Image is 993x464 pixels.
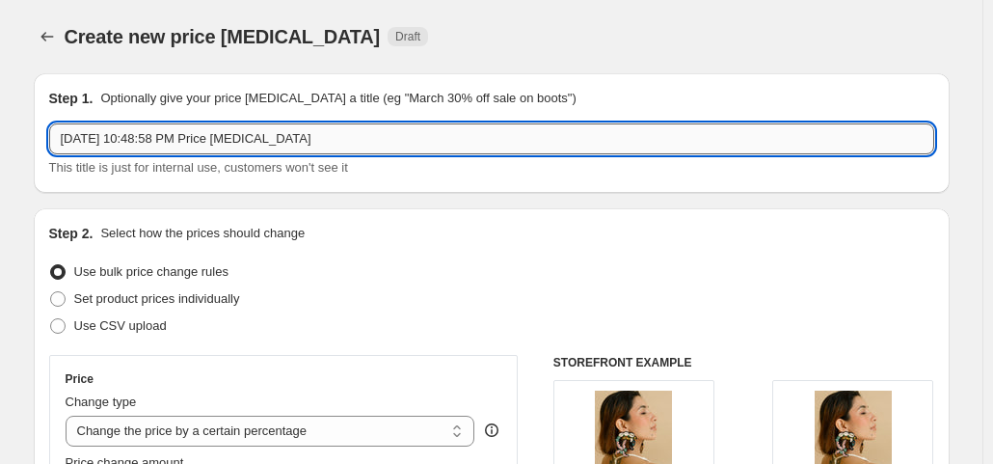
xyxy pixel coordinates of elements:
div: help [482,421,501,440]
span: Create new price [MEDICAL_DATA] [65,26,381,47]
h6: STOREFRONT EXAMPLE [553,355,934,370]
span: Use CSV upload [74,318,167,333]
p: Select how the prices should change [100,224,305,243]
span: Change type [66,395,137,409]
span: This title is just for internal use, customers won't see it [49,160,348,175]
input: 30% off holiday sale [49,123,934,154]
button: Price change jobs [34,23,61,50]
h3: Price [66,371,94,387]
h2: Step 2. [49,224,94,243]
span: Draft [395,29,420,44]
span: Use bulk price change rules [74,264,228,279]
p: Optionally give your price [MEDICAL_DATA] a title (eg "March 30% off sale on boots") [100,89,576,108]
span: Set product prices individually [74,291,240,306]
h2: Step 1. [49,89,94,108]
